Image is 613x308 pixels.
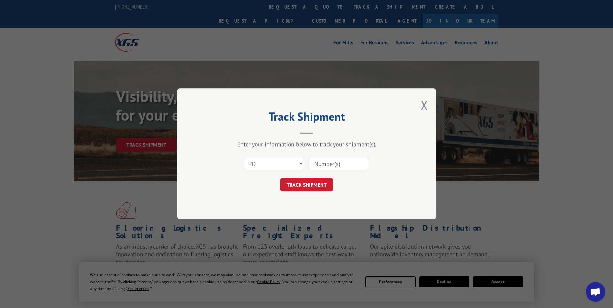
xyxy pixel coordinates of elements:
[421,97,428,114] button: Close modal
[309,157,368,171] input: Number(s)
[210,141,404,148] div: Enter your information below to track your shipment(s).
[586,282,605,302] div: Open chat
[280,178,333,192] button: TRACK SHIPMENT
[210,112,404,124] h2: Track Shipment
